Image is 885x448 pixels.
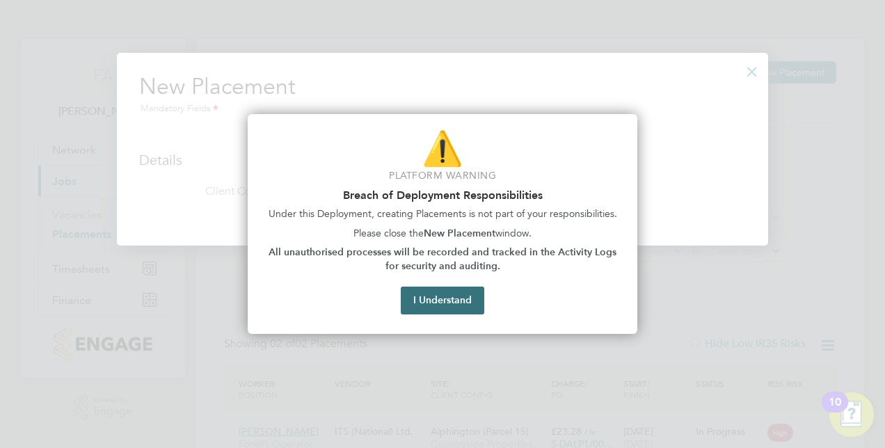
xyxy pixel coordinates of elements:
[248,114,637,334] div: Breach of Deployment Warning
[264,125,621,172] p: ⚠️
[401,287,484,314] button: I Understand
[269,246,619,272] strong: All unauthorised processes will be recorded and tracked in the Activity Logs for security and aud...
[264,169,621,183] p: Platform Warning
[424,227,495,239] strong: New Placement
[264,189,621,202] h2: Breach of Deployment Responsibilities
[264,207,621,221] p: Under this Deployment, creating Placements is not part of your responsibilities.
[495,227,532,239] span: window.
[353,227,424,239] span: Please close the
